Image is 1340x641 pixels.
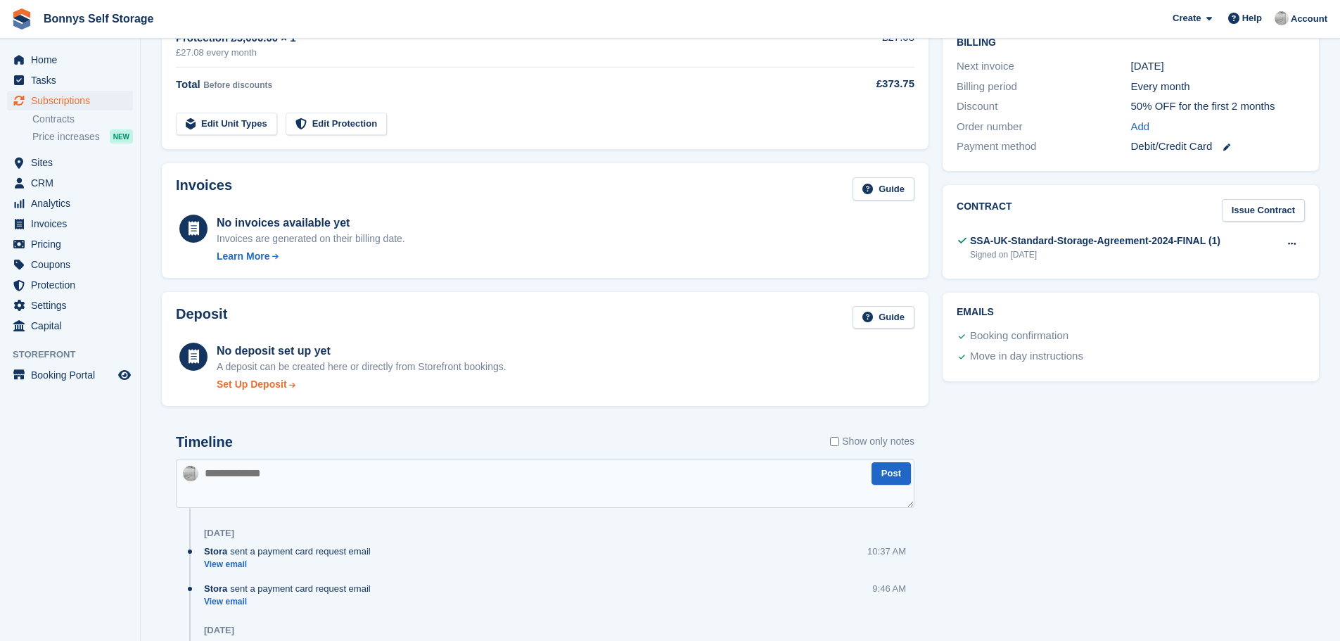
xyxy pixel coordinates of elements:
[7,153,133,172] a: menu
[32,130,100,144] span: Price increases
[204,528,234,539] div: [DATE]
[204,582,378,595] div: sent a payment card request email
[31,365,115,385] span: Booking Portal
[957,79,1130,95] div: Billing period
[7,214,133,234] a: menu
[204,582,227,595] span: Stora
[1131,119,1150,135] a: Add
[830,434,914,449] label: Show only notes
[31,316,115,336] span: Capital
[7,173,133,193] a: menu
[183,466,198,481] img: James Bonny
[1131,99,1305,115] div: 50% OFF for the first 2 months
[176,177,232,201] h2: Invoices
[957,199,1012,222] h2: Contract
[1222,199,1305,222] a: Issue Contract
[801,76,914,92] div: £373.75
[31,50,115,70] span: Home
[204,545,378,558] div: sent a payment card request email
[853,177,914,201] a: Guide
[970,328,1068,345] div: Booking confirmation
[217,360,506,374] p: A deposit can be created here or directly from Storefront bookings.
[957,58,1130,75] div: Next invoice
[116,367,133,383] a: Preview store
[31,255,115,274] span: Coupons
[11,8,32,30] img: stora-icon-8386f47178a22dfd0bd8f6a31ec36ba5ce8667c1dd55bd0f319d3a0aa187defe.svg
[7,365,133,385] a: menu
[38,7,159,30] a: Bonnys Self Storage
[31,70,115,90] span: Tasks
[203,80,272,90] span: Before discounts
[217,377,506,392] a: Set Up Deposit
[7,316,133,336] a: menu
[31,296,115,315] span: Settings
[970,248,1220,261] div: Signed on [DATE]
[31,214,115,234] span: Invoices
[204,625,234,636] div: [DATE]
[204,596,378,608] a: View email
[7,275,133,295] a: menu
[31,193,115,213] span: Analytics
[7,255,133,274] a: menu
[31,234,115,254] span: Pricing
[217,231,405,246] div: Invoices are generated on their billing date.
[872,582,906,595] div: 9:46 AM
[31,173,115,193] span: CRM
[31,275,115,295] span: Protection
[176,113,277,136] a: Edit Unit Types
[204,559,378,571] a: View email
[1291,12,1327,26] span: Account
[7,70,133,90] a: menu
[176,434,233,450] h2: Timeline
[957,99,1130,115] div: Discount
[31,91,115,110] span: Subscriptions
[217,249,269,264] div: Learn More
[957,307,1305,318] h2: Emails
[204,545,227,558] span: Stora
[957,139,1130,155] div: Payment method
[7,193,133,213] a: menu
[7,234,133,254] a: menu
[31,153,115,172] span: Sites
[1131,139,1305,155] div: Debit/Credit Card
[853,306,914,329] a: Guide
[957,119,1130,135] div: Order number
[957,34,1305,49] h2: Billing
[1242,11,1262,25] span: Help
[217,215,405,231] div: No invoices available yet
[110,129,133,144] div: NEW
[176,78,200,90] span: Total
[13,348,140,362] span: Storefront
[286,113,387,136] a: Edit Protection
[872,462,911,485] button: Post
[217,377,287,392] div: Set Up Deposit
[1275,11,1289,25] img: James Bonny
[176,306,227,329] h2: Deposit
[217,343,506,360] div: No deposit set up yet
[970,234,1220,248] div: SSA-UK-Standard-Storage-Agreement-2024-FINAL (1)
[867,545,906,558] div: 10:37 AM
[217,249,405,264] a: Learn More
[7,91,133,110] a: menu
[7,50,133,70] a: menu
[176,46,801,60] div: £27.08 every month
[830,434,839,449] input: Show only notes
[7,296,133,315] a: menu
[1131,58,1305,75] div: [DATE]
[32,129,133,144] a: Price increases NEW
[1173,11,1201,25] span: Create
[801,22,914,68] td: £27.08
[32,113,133,126] a: Contracts
[970,348,1083,365] div: Move in day instructions
[1131,79,1305,95] div: Every month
